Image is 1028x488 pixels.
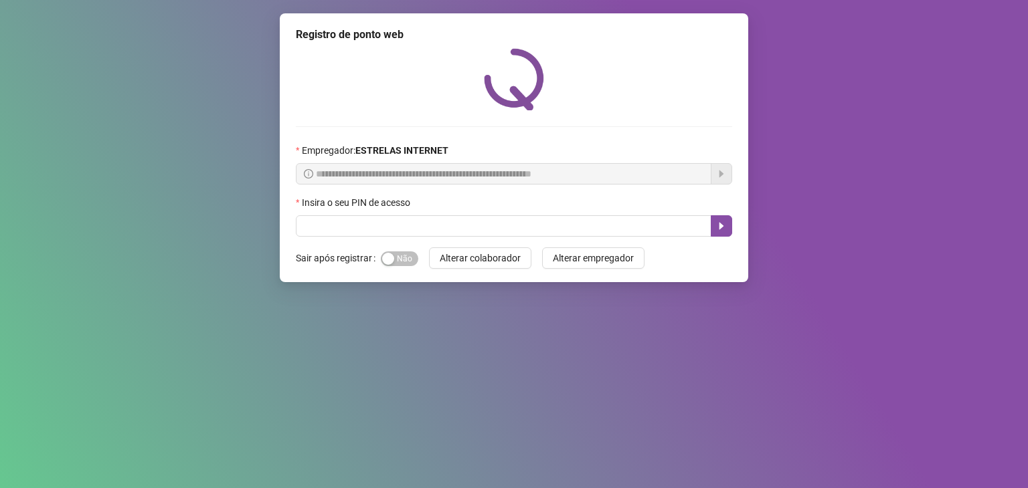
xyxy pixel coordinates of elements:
[296,247,381,269] label: Sair após registrar
[304,169,313,178] span: info-circle
[355,145,448,156] strong: ESTRELAS INTERNET
[484,48,544,110] img: QRPoint
[296,27,732,43] div: Registro de ponto web
[440,251,521,265] span: Alterar colaborador
[553,251,634,265] span: Alterar empregador
[302,143,448,158] span: Empregador :
[296,195,419,210] label: Insira o seu PIN de acesso
[542,247,645,269] button: Alterar empregador
[716,221,727,231] span: caret-right
[429,247,531,269] button: Alterar colaborador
